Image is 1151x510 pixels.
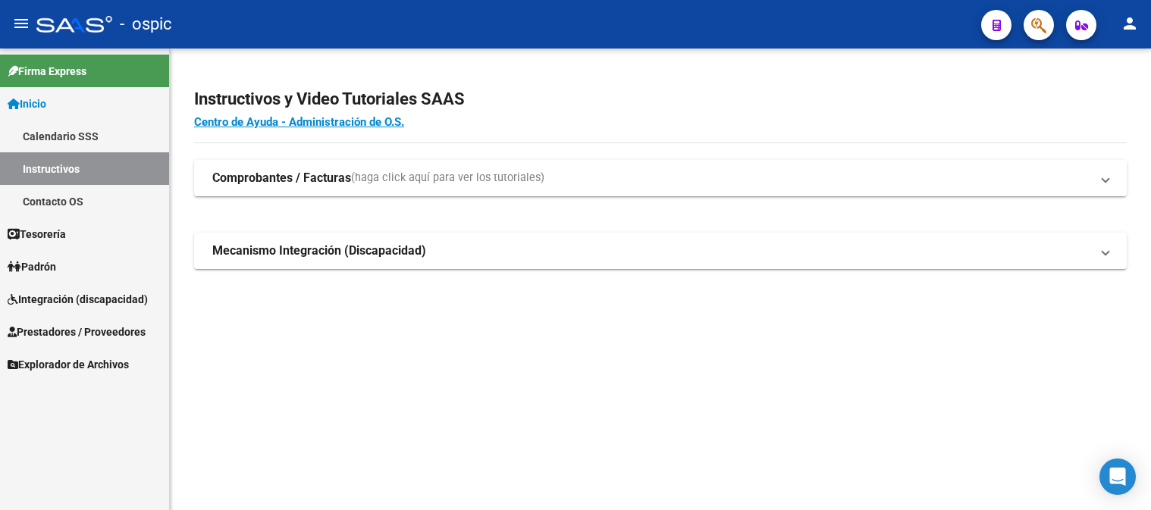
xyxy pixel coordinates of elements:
[8,63,86,80] span: Firma Express
[120,8,172,41] span: - ospic
[8,356,129,373] span: Explorador de Archivos
[1121,14,1139,33] mat-icon: person
[194,160,1127,196] mat-expansion-panel-header: Comprobantes / Facturas(haga click aquí para ver los tutoriales)
[8,226,66,242] span: Tesorería
[8,258,56,275] span: Padrón
[8,291,148,308] span: Integración (discapacidad)
[194,85,1127,114] h2: Instructivos y Video Tutoriales SAAS
[12,14,30,33] mat-icon: menu
[351,170,544,186] span: (haga click aquí para ver los tutoriales)
[212,242,426,259] strong: Mecanismo Integración (Discapacidad)
[8,324,146,340] span: Prestadores / Proveedores
[8,95,46,112] span: Inicio
[194,115,404,129] a: Centro de Ayuda - Administración de O.S.
[194,233,1127,269] mat-expansion-panel-header: Mecanismo Integración (Discapacidad)
[1099,458,1136,495] div: Open Intercom Messenger
[212,170,351,186] strong: Comprobantes / Facturas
